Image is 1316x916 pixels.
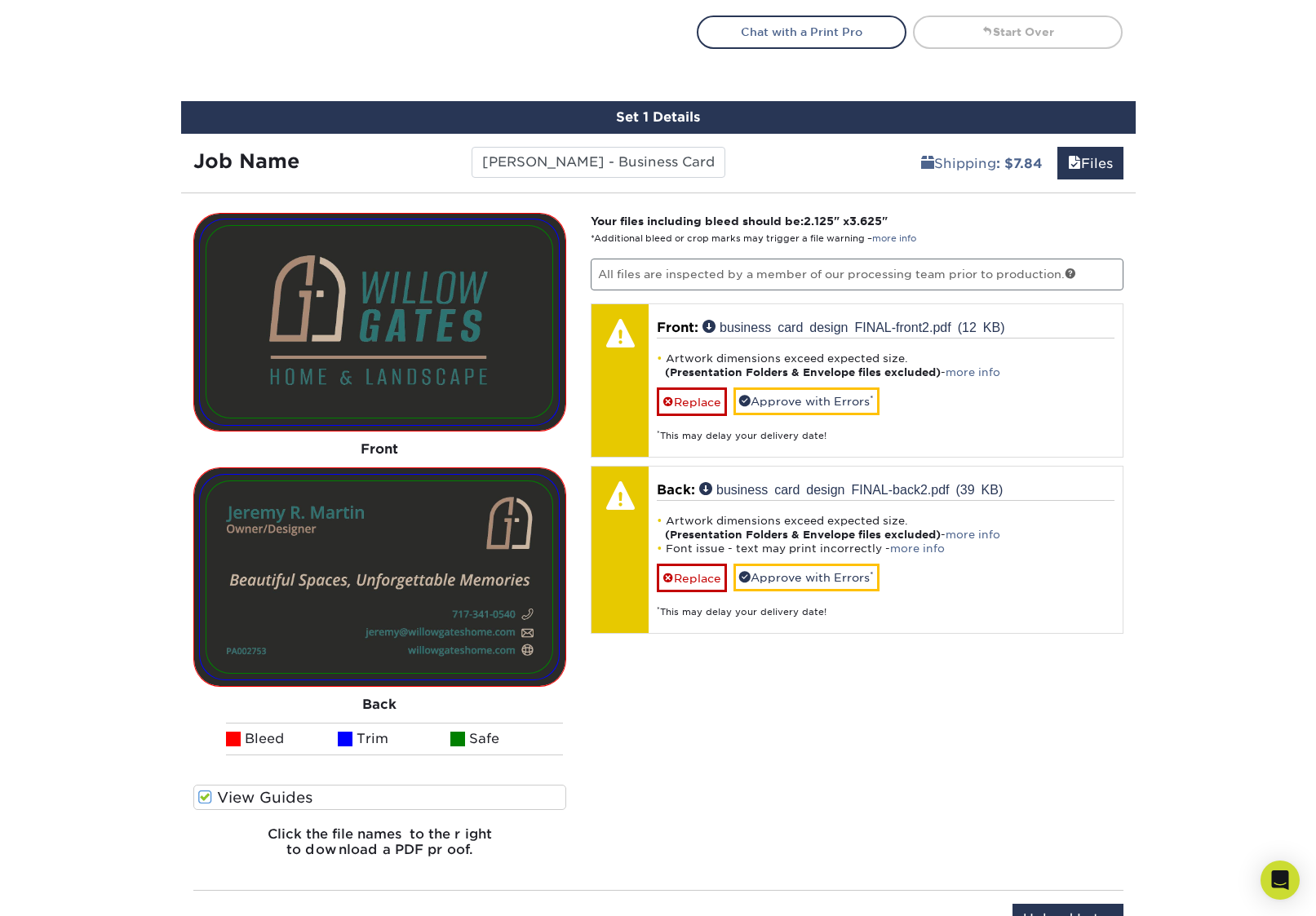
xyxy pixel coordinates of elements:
[804,215,834,228] span: 2.125
[657,387,727,416] a: Replace
[657,542,1114,555] li: Font issue - text may print incorrectly -
[699,482,1003,495] a: business card design FINAL-back2.pdf (39 KB)
[193,826,567,870] h6: Click the file names to the right to download a PDF proof.
[657,592,1114,619] div: This may delay your delivery date!
[472,147,725,178] input: Enter a job name
[657,514,1114,542] li: Artwork dimensions exceed expected size. -
[657,416,1114,443] div: This may delay your delivery date!
[665,366,941,378] strong: (Presentation Folders & Envelope files excluded)
[849,215,882,228] span: 3.625
[1057,147,1123,179] a: Files
[911,147,1053,179] a: Shipping: $7.84
[193,431,567,467] div: Front
[591,259,1123,290] p: All files are inspected by a member of our processing team prior to production.
[733,387,880,415] a: Approve with Errors*
[657,320,698,335] span: Front:
[872,233,916,244] a: more info
[181,101,1136,134] div: Set 1 Details
[946,366,1000,378] a: more info
[657,564,727,592] a: Replace
[193,687,567,723] div: Back
[193,785,567,810] label: View Guides
[890,542,945,555] a: more info
[226,723,339,755] li: Bleed
[702,320,1005,333] a: business card design FINAL-front2.pdf (12 KB)
[657,352,1114,379] li: Artwork dimensions exceed expected size. -
[733,564,880,591] a: Approve with Errors*
[657,482,695,498] span: Back:
[338,723,450,755] li: Trim
[591,233,916,244] small: *Additional bleed or crop marks may trigger a file warning –
[1068,156,1081,171] span: files
[450,723,563,755] li: Safe
[996,156,1043,171] b: : $7.84
[946,529,1000,541] a: more info
[193,149,299,173] strong: Job Name
[921,156,934,171] span: shipping
[665,529,941,541] strong: (Presentation Folders & Envelope files excluded)
[913,15,1123,48] a: Start Over
[591,215,888,228] strong: Your files including bleed should be: " x "
[1261,861,1300,900] div: Open Intercom Messenger
[697,15,906,48] a: Chat with a Print Pro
